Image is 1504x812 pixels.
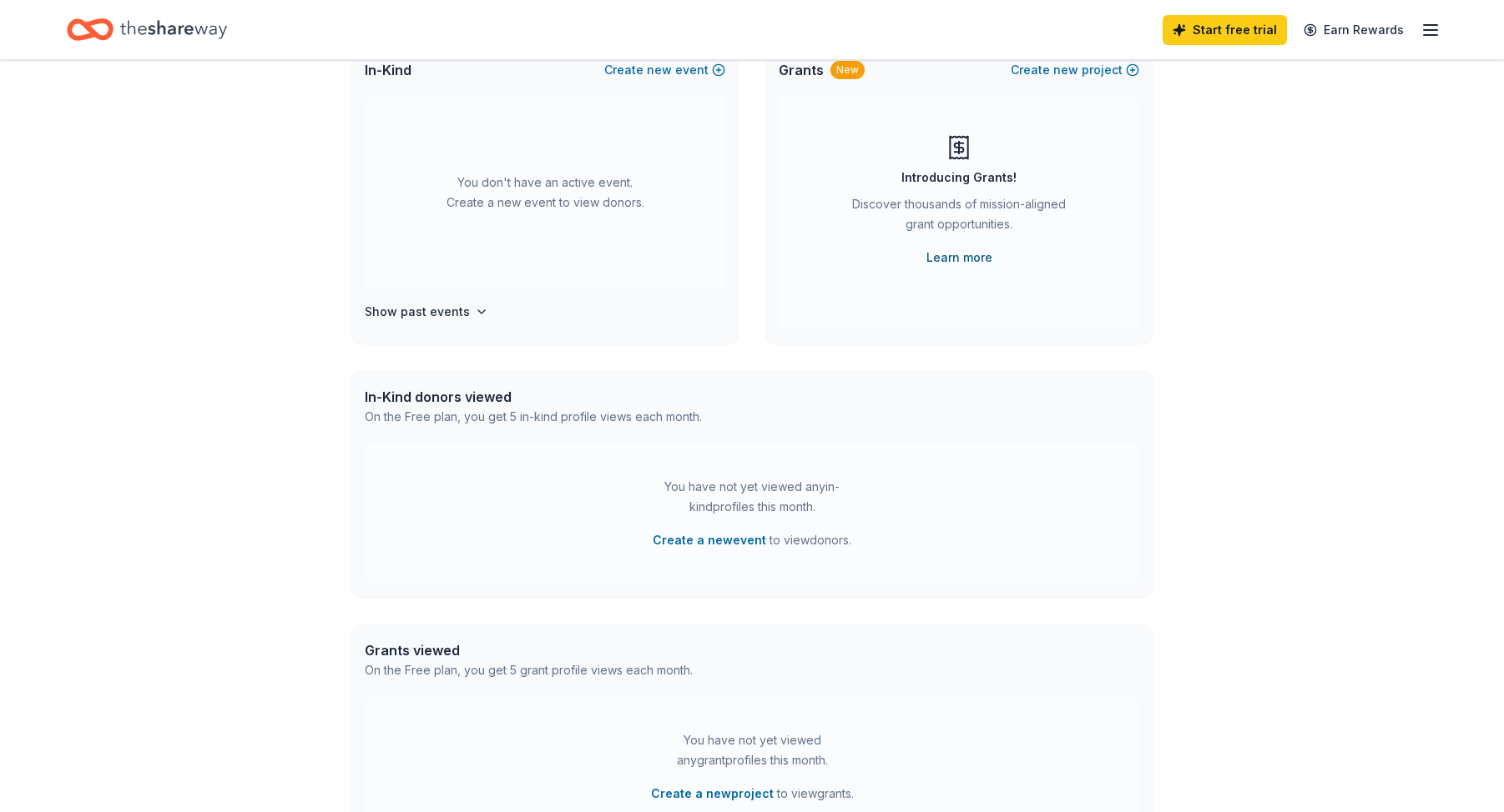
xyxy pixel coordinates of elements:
[651,784,774,804] button: Create a newproject
[830,61,865,79] div: New
[67,10,227,49] a: Home
[365,302,488,322] button: Show past events
[653,530,766,550] button: Create a newevent
[365,97,725,288] div: You don't have an active event. Create a new event to view donors.
[1011,60,1139,80] button: Createnewproject
[365,640,693,660] div: Grants viewed
[653,530,851,550] span: to view donors .
[901,168,1017,188] div: Introducing Grants!
[1294,15,1414,45] a: Earn Rewards
[365,302,470,322] h4: Show past events
[648,477,856,517] div: You have not yet viewed any in-kind profiles this month.
[365,660,693,680] div: On the Free plan, you get 5 grant profile views each month.
[365,407,702,427] div: On the Free plan, you get 5 in-kind profile views each month.
[779,60,824,80] span: Grants
[845,194,1072,241] div: Discover thousands of mission-aligned grant opportunities.
[648,730,856,770] div: You have not yet viewed any grant profiles this month.
[1163,15,1287,45] a: Start free trial
[1053,60,1078,80] span: new
[604,60,725,80] button: Createnewevent
[365,387,702,407] div: In-Kind donors viewed
[926,248,992,268] a: Learn more
[651,784,854,804] span: to view grants .
[365,60,411,80] span: In-Kind
[647,60,672,80] span: new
